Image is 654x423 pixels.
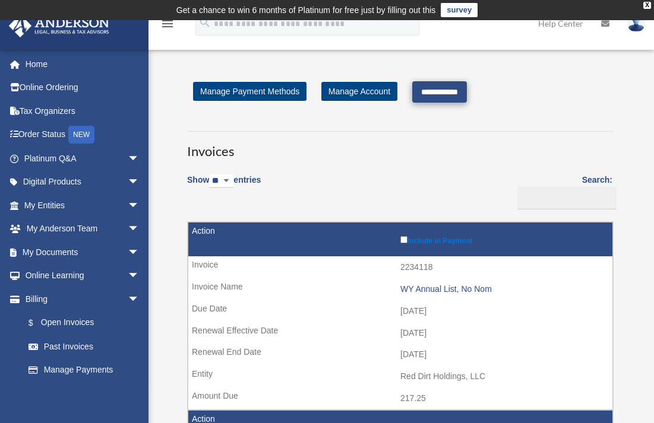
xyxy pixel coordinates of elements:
[8,123,157,147] a: Order StatusNEW
[188,387,612,410] td: 217.25
[8,147,157,170] a: Platinum Q&Aarrow_drop_down
[8,240,157,264] a: My Documentsarrow_drop_down
[400,284,606,294] div: WY Annual List, No Nom
[17,358,151,382] a: Manage Payments
[128,170,151,195] span: arrow_drop_down
[209,174,233,188] select: Showentries
[187,131,612,161] h3: Invoices
[188,256,612,279] td: 2234118
[188,344,612,366] td: [DATE]
[8,381,157,405] a: Events Calendar
[68,126,94,144] div: NEW
[128,264,151,288] span: arrow_drop_down
[128,147,151,171] span: arrow_drop_down
[513,173,612,209] label: Search:
[188,322,612,345] td: [DATE]
[160,17,175,31] i: menu
[400,236,407,243] input: Include in Payment
[627,15,645,32] img: User Pic
[128,287,151,311] span: arrow_drop_down
[188,300,612,323] td: [DATE]
[128,240,151,265] span: arrow_drop_down
[8,76,157,100] a: Online Ordering
[321,82,397,101] a: Manage Account
[8,193,157,217] a: My Entitiesarrow_drop_down
[17,311,146,335] a: $Open Invoices
[35,316,41,330] span: $
[188,365,612,388] td: Red Dirt Holdings, LLC
[441,3,478,17] a: survey
[187,173,261,200] label: Show entries
[198,16,211,29] i: search
[128,193,151,218] span: arrow_drop_down
[193,82,307,101] a: Manage Payment Methods
[5,14,113,37] img: Anderson Advisors Platinum Portal
[8,217,157,241] a: My Anderson Teamarrow_drop_down
[8,99,157,123] a: Tax Organizers
[517,187,617,209] input: Search:
[8,287,151,311] a: Billingarrow_drop_down
[8,264,157,288] a: Online Learningarrow_drop_down
[176,3,436,17] div: Get a chance to win 6 months of Platinum for free just by filling out this
[128,217,151,241] span: arrow_drop_down
[400,234,606,245] label: Include in Payment
[17,335,151,358] a: Past Invoices
[160,21,175,31] a: menu
[8,52,157,76] a: Home
[8,170,157,194] a: Digital Productsarrow_drop_down
[643,2,651,9] div: close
